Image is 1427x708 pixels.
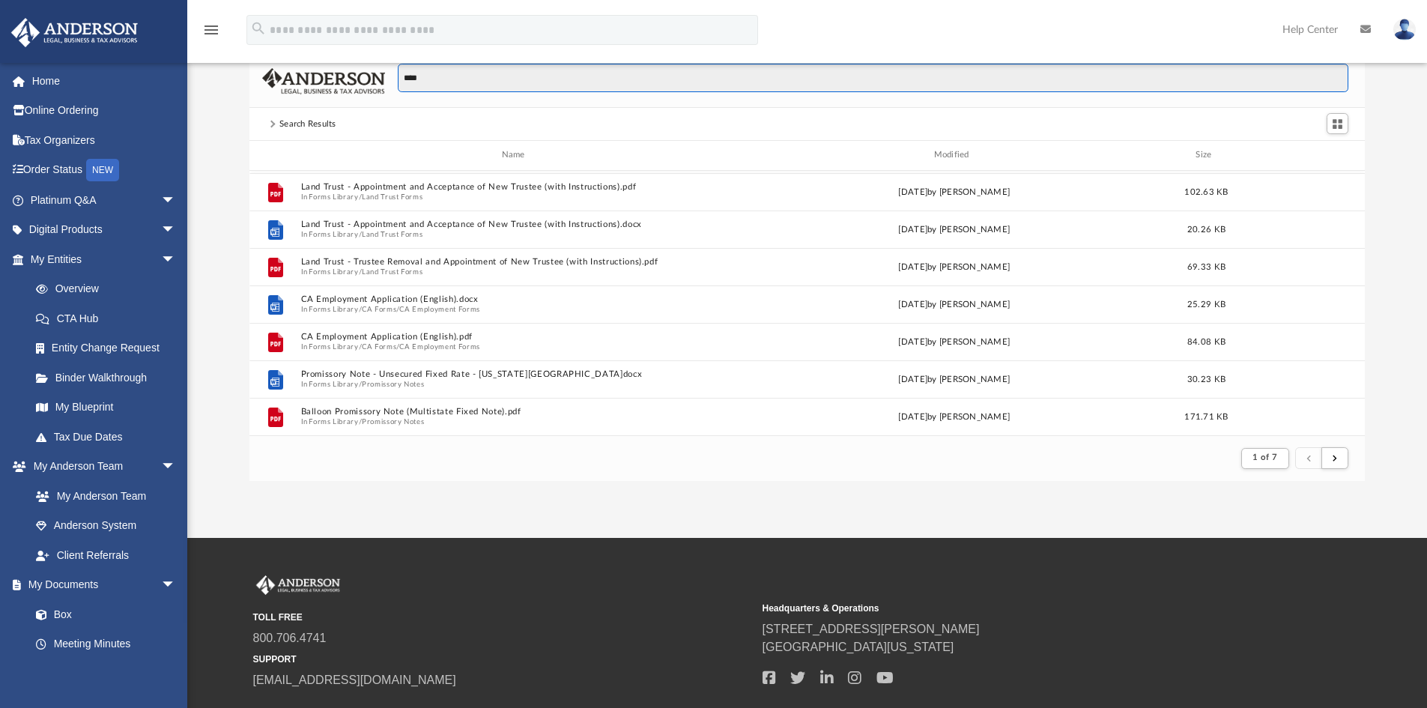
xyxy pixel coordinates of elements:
span: 84.08 KB [1187,337,1225,345]
span: / [359,342,362,351]
span: In [300,304,732,314]
div: Name [300,148,731,162]
span: In [300,417,732,426]
span: arrow_drop_down [161,185,191,216]
button: CA Employment Application (English).pdf [300,332,732,342]
a: menu [202,28,220,39]
button: Forms Library [309,304,358,314]
div: id [256,148,294,162]
div: Modified [738,148,1169,162]
a: Platinum Q&Aarrow_drop_down [10,185,199,215]
div: id [1243,148,1348,162]
button: Land Trust Forms [362,267,422,276]
div: NEW [86,159,119,181]
div: [DATE] by [PERSON_NAME] [739,335,1170,348]
div: [DATE] by [PERSON_NAME] [739,297,1170,311]
span: 171.71 KB [1184,412,1228,420]
a: Binder Walkthrough [21,363,199,393]
button: Promissory Note - Unsecured Fixed Rate - [US_STATE][GEOGRAPHIC_DATA]docx [300,369,732,379]
a: Tax Organizers [10,125,199,155]
span: 69.33 KB [1187,262,1225,270]
a: Online Ordering [10,96,199,126]
a: Overview [21,274,199,304]
button: CA Employment Forms [399,304,479,314]
span: arrow_drop_down [161,570,191,601]
input: Search files and folders [398,64,1348,92]
div: [DATE] by [PERSON_NAME] [739,185,1170,199]
a: [EMAIL_ADDRESS][DOMAIN_NAME] [253,674,456,686]
a: Client Referrals [21,540,191,570]
a: Digital Productsarrow_drop_down [10,215,199,245]
button: Forms Library [309,267,358,276]
button: 1 of 7 [1241,448,1288,469]
span: arrow_drop_down [161,452,191,482]
button: Land Trust - Trustee Removal and Appointment of New Trustee (with Instructions).pdf [300,257,732,267]
button: Forms Library [309,379,358,389]
img: Anderson Advisors Platinum Portal [7,18,142,47]
button: Balloon Promissory Note (Multistate Fixed Note).pdf [300,407,732,417]
button: Land Trust - Appointment and Acceptance of New Trustee (with Instructions).pdf [300,182,732,192]
span: In [300,267,732,276]
a: Meeting Minutes [21,629,191,659]
a: My Anderson Teamarrow_drop_down [10,452,191,482]
span: arrow_drop_down [161,244,191,275]
a: My Anderson Team [21,481,184,511]
span: In [300,379,732,389]
span: 1 of 7 [1252,453,1277,462]
i: menu [202,21,220,39]
div: Search Results [279,118,336,131]
button: Promissory Notes [362,379,424,389]
span: 30.23 KB [1187,375,1225,383]
small: SUPPORT [253,653,752,666]
a: Anderson System [21,511,191,541]
span: / [359,229,362,239]
span: / [359,379,362,389]
button: Promissory Notes [362,417,424,426]
button: Land Trust Forms [362,192,422,202]
button: Land Trust - Appointment and Acceptance of New Trustee (with Instructions).docx [300,220,732,229]
a: [GEOGRAPHIC_DATA][US_STATE] [763,641,954,653]
a: 800.706.4741 [253,632,327,644]
img: Anderson Advisors Platinum Portal [253,575,343,595]
a: My Entitiesarrow_drop_down [10,244,199,274]
div: grid [249,171,1366,435]
a: Entity Change Request [21,333,199,363]
span: / [359,417,362,426]
small: Headquarters & Operations [763,602,1261,615]
small: TOLL FREE [253,611,752,624]
a: CTA Hub [21,303,199,333]
img: User Pic [1393,19,1416,40]
a: My Blueprint [21,393,191,423]
span: / [396,304,399,314]
div: Size [1176,148,1236,162]
span: / [359,267,362,276]
button: CA Employment Forms [399,342,479,351]
a: Home [10,66,199,96]
button: CA Employment Application (English).docx [300,294,732,304]
span: / [359,192,362,202]
span: 25.29 KB [1187,300,1225,308]
span: In [300,192,732,202]
button: CA Forms [362,304,396,314]
button: Forms Library [309,417,358,426]
a: [STREET_ADDRESS][PERSON_NAME] [763,623,980,635]
button: Switch to Grid View [1327,113,1349,134]
span: In [300,342,732,351]
a: Box [21,599,184,629]
button: Forms Library [309,229,358,239]
span: 102.63 KB [1184,187,1228,196]
a: My Documentsarrow_drop_down [10,570,191,600]
button: Land Trust Forms [362,229,422,239]
button: CA Forms [362,342,396,351]
button: Forms Library [309,342,358,351]
span: arrow_drop_down [161,215,191,246]
div: [DATE] by [PERSON_NAME] [739,372,1170,386]
span: / [359,304,362,314]
a: Tax Due Dates [21,422,199,452]
a: Order StatusNEW [10,155,199,186]
div: [DATE] by [PERSON_NAME] [739,223,1170,236]
span: In [300,229,732,239]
